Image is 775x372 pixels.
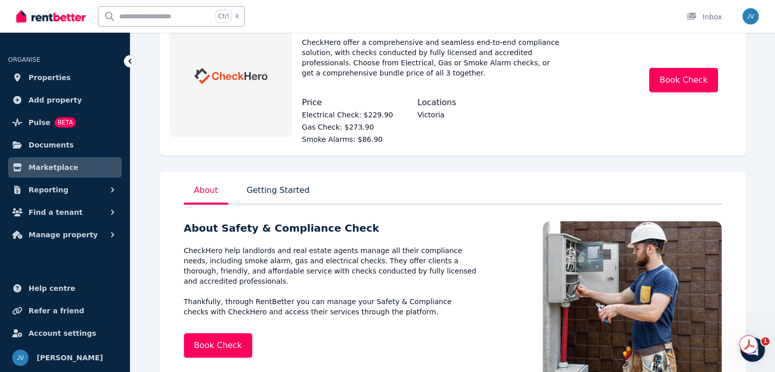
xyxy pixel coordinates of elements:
[8,157,122,178] a: Marketplace
[29,139,74,151] span: Documents
[649,68,717,92] a: Book Check
[184,182,228,205] p: About
[12,350,29,366] img: Jennifer Vu
[302,111,393,143] span: Electrical Check: $229.90 Gas Check: $273.90 Smoke Alarms: $86.90
[29,116,50,129] span: Pulse
[8,323,122,343] a: Account settings
[417,96,563,109] p: Locations
[8,90,122,110] a: Add property
[184,221,477,235] h5: About Safety & Compliance Check
[29,229,98,241] span: Manage property
[245,182,312,205] p: Getting Started
[8,278,122,299] a: Help centre
[302,37,563,78] p: CheckHero offer a comprehensive and seamless end-to-end compliance solution, with checks conducte...
[29,305,84,317] span: Refer a friend
[8,202,122,222] button: Find a tenant
[417,111,444,119] span: Victoria
[8,301,122,321] a: Refer a friend
[742,8,759,24] img: Jennifer Vu
[8,56,40,63] span: ORGANISE
[29,206,83,218] span: Find a tenant
[29,327,96,339] span: Account settings
[16,9,86,24] img: RentBetter
[8,135,122,155] a: Documents
[8,225,122,245] button: Manage property
[29,161,78,173] span: Marketplace
[8,67,122,88] a: Properties
[29,184,68,196] span: Reporting
[37,352,103,364] span: [PERSON_NAME]
[8,112,122,133] a: PulseBETA
[216,10,231,23] span: Ctrl
[194,68,268,84] img: Safety & Compliance Check
[302,96,402,109] p: Price
[184,333,252,358] a: Book Check
[8,180,122,200] button: Reporting
[29,282,75,294] span: Help centre
[29,71,71,84] span: Properties
[55,117,76,128] span: BETA
[235,12,239,20] span: k
[184,245,477,317] p: CheckHero help landlords and real estate agents manage all their compliance needs, including smok...
[29,94,82,106] span: Add property
[686,12,722,22] div: Inbox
